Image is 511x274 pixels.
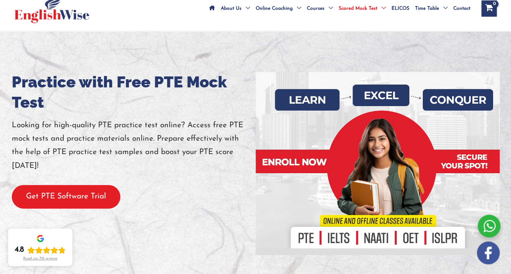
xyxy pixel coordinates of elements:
[15,245,24,255] div: 4.8
[12,185,120,209] button: Get PTE Software Trial
[12,119,256,173] p: Looking for high-quality PTE practice test online? Access free PTE mock tests and practice materi...
[12,193,120,200] a: Get PTE Software Trial
[12,72,256,113] h1: Practice with Free PTE Mock Test
[23,257,57,261] div: Read our 718 reviews
[477,241,500,264] img: white-facebook.png
[481,0,497,17] a: View Shopping Cart, empty
[15,245,66,255] div: Rating: 4.8 out of 5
